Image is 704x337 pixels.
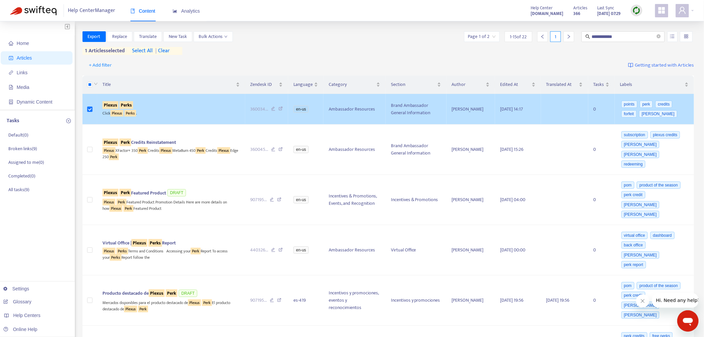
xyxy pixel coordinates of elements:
[288,275,323,326] td: es-419
[621,292,645,299] span: perk credit
[531,10,564,17] a: [DOMAIN_NAME]
[637,282,680,289] span: product of the season
[650,131,680,139] span: plexus credits
[531,4,553,12] span: Help Center
[598,4,615,12] span: Last Sync
[123,205,133,212] sqkw: Perk
[621,282,634,289] span: pom
[116,199,126,205] sqkw: Perk
[628,63,633,68] img: image-link
[446,225,495,275] td: [PERSON_NAME]
[130,8,155,14] span: Content
[567,34,571,39] span: right
[500,146,524,153] span: [DATE] 15:26
[615,76,694,94] th: Labels
[628,60,694,71] a: Getting started with Articles
[500,296,524,304] span: [DATE] 19:56
[621,101,637,108] span: points
[323,94,386,125] td: Ambassador Resources
[116,248,128,254] sqkw: Perks
[621,161,646,168] span: redeeming
[452,81,484,88] span: Author
[138,147,148,154] sqkw: Perk
[621,302,660,309] span: [PERSON_NAME]
[159,147,172,154] sqkw: Plexus
[148,239,162,247] sqkw: Perks
[224,35,228,38] span: down
[17,55,32,61] span: Articles
[17,85,29,90] span: Media
[102,139,176,146] span: Credits Reinstatement
[132,47,153,55] span: select all
[652,293,699,308] iframe: Message from company
[446,125,495,175] td: [PERSON_NAME]
[386,175,446,225] td: Incentives & Promotions
[323,125,386,175] td: Ambassador Resources
[391,81,436,88] span: Section
[8,172,35,179] p: Completed ( 0 )
[84,60,117,71] button: + Add filter
[102,109,240,117] div: Click .
[102,248,115,254] sqkw: Plexus
[621,181,634,189] span: pom
[621,241,646,249] span: back office
[500,196,526,203] span: [DATE] 04:00
[446,76,495,94] th: Author
[637,181,680,189] span: product of the season
[124,110,136,117] sqkw: Perks
[13,313,41,318] span: Help Centers
[510,33,527,40] span: 1 - 15 of 22
[9,56,13,60] span: account-book
[102,198,240,211] div: Featured Product Promotion Details Here are more details on how Featured Product
[677,310,699,332] iframe: Button to launch messaging window
[588,76,615,94] th: Tasks
[323,175,386,225] td: Incentives & Promotions, Events, and Recognition
[89,61,112,69] span: + Add filter
[102,247,240,260] div: Terms and Conditions Accessing your Report To access your Report follow the
[621,211,660,218] span: [PERSON_NAME]
[621,191,645,198] span: perk credit
[621,151,660,158] span: [PERSON_NAME]
[173,8,200,14] span: Analytics
[102,147,115,154] sqkw: Plexus
[293,146,309,153] span: en-us
[179,290,197,297] span: DRAFT
[251,246,268,254] span: 440326 ...
[202,299,212,306] sqkw: Perk
[9,41,13,46] span: home
[3,299,31,304] a: Glossary
[293,196,309,203] span: en-us
[546,81,578,88] span: Translated At
[166,289,177,297] sqkw: Perk
[9,100,13,104] span: container
[251,297,267,304] span: 907195 ...
[632,6,641,15] img: sync.dc5367851b00ba804db3.png
[588,94,615,125] td: 0
[119,189,131,196] sqkw: Perk
[110,110,123,117] sqkw: Plexus
[173,9,177,13] span: area-chart
[329,81,375,88] span: Category
[102,81,234,88] span: Title
[678,6,686,14] span: user
[386,76,446,94] th: Section
[588,125,615,175] td: 0
[102,239,176,247] span: Virtual Office | Report
[169,33,187,40] span: New Task
[83,47,125,55] span: 1 articles selected
[3,286,29,291] a: Settings
[636,294,649,308] iframe: Close message
[386,125,446,175] td: Brand Ambassador General Information
[188,299,201,306] sqkw: Plexus
[109,154,119,160] sqkw: Perk
[17,41,29,46] span: Home
[199,33,228,40] span: Bulk Actions
[323,225,386,275] td: Ambassador Resources
[386,275,446,326] td: Incentivos y promociones
[4,5,48,10] span: Hi. Need any help?
[102,298,240,312] div: Mercados disponibles para el producto destacado de El producto destacado de
[621,251,660,259] span: [PERSON_NAME]
[446,275,495,326] td: [PERSON_NAME]
[620,81,683,88] span: Labels
[293,106,309,113] span: en-us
